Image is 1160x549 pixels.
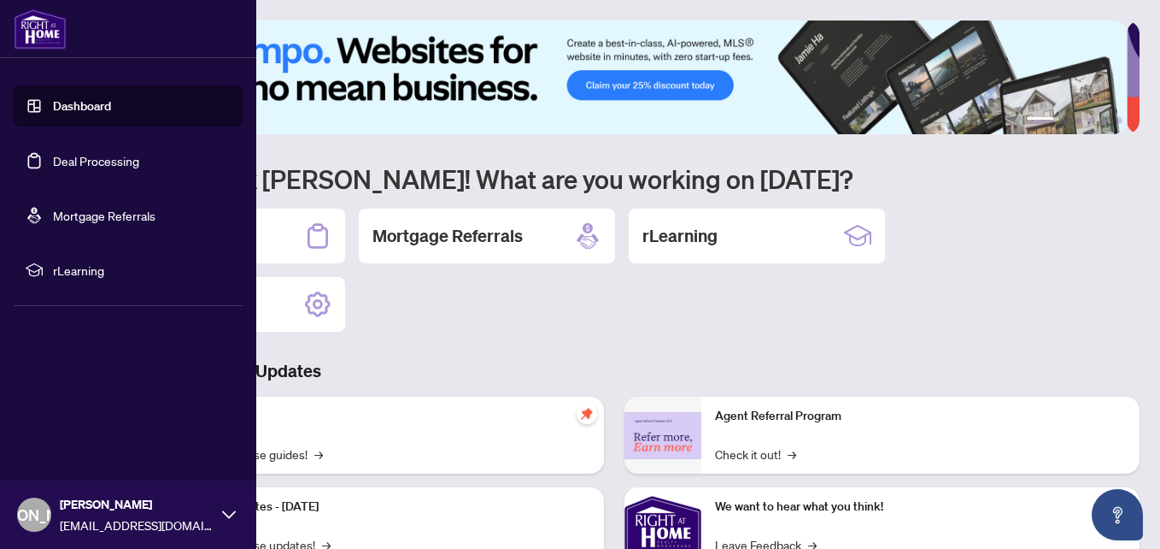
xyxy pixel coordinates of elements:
[715,445,796,463] a: Check it out!→
[53,208,155,223] a: Mortgage Referrals
[1027,117,1054,124] button: 1
[60,516,214,534] span: [EMAIL_ADDRESS][DOMAIN_NAME]
[53,153,139,168] a: Deal Processing
[1102,117,1109,124] button: 5
[89,162,1139,195] h1: Welcome back [PERSON_NAME]! What are you working on [DATE]?
[89,359,1139,383] h3: Brokerage & Industry Updates
[788,445,796,463] span: →
[577,404,597,424] span: pushpin
[314,445,323,463] span: →
[1116,117,1122,124] button: 6
[1075,117,1081,124] button: 3
[14,9,67,50] img: logo
[715,498,1126,517] p: We want to hear what you think!
[1061,117,1068,124] button: 2
[179,407,590,426] p: Self-Help
[624,412,701,459] img: Agent Referral Program
[53,261,231,280] span: rLearning
[89,21,1127,134] img: Slide 0
[715,407,1126,426] p: Agent Referral Program
[179,498,590,517] p: Platform Updates - [DATE]
[1088,117,1095,124] button: 4
[1092,489,1143,540] button: Open asap
[642,224,718,248] h2: rLearning
[53,98,111,114] a: Dashboard
[372,224,523,248] h2: Mortgage Referrals
[60,495,214,514] span: [PERSON_NAME]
